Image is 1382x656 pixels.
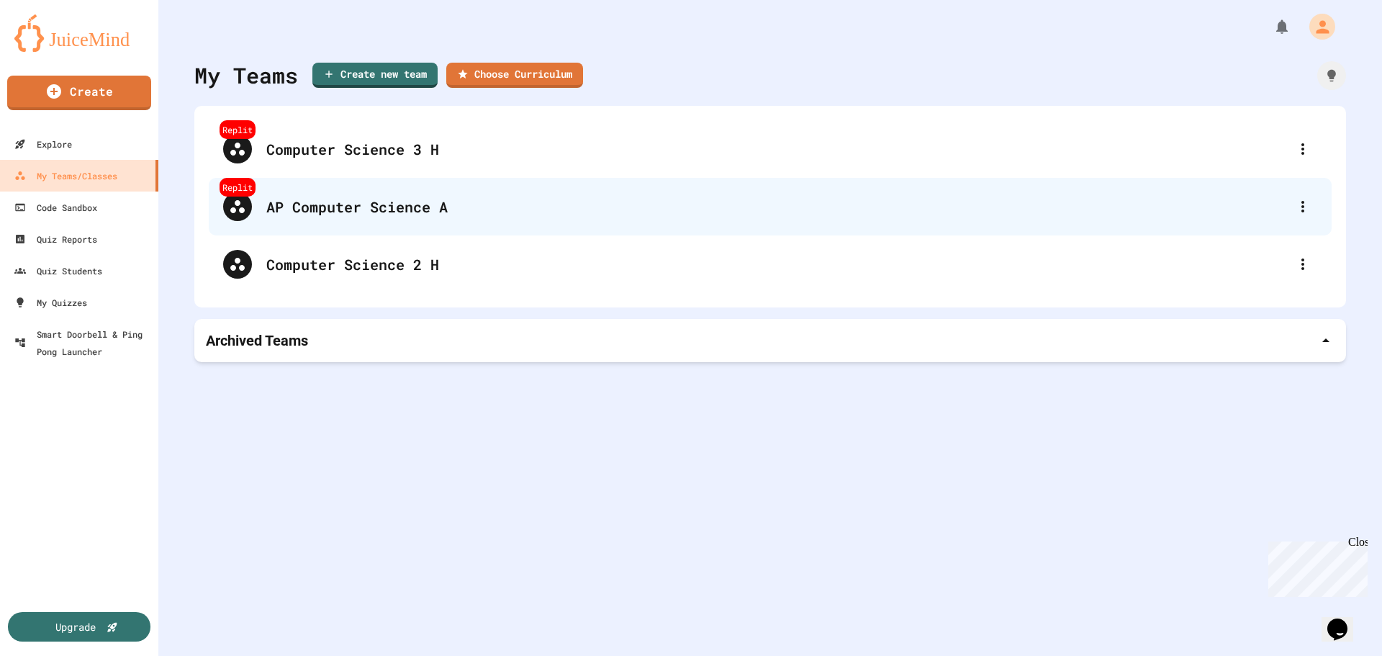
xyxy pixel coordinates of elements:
iframe: chat widget [1263,536,1368,597]
div: My Account [1294,10,1339,43]
div: How it works [1317,61,1346,90]
div: My Notifications [1247,14,1294,39]
p: Archived Teams [206,331,308,351]
div: Quiz Students [14,262,102,279]
a: Create new team [312,63,438,88]
div: ReplitComputer Science 3 H [209,120,1332,178]
div: Computer Science 2 H [266,253,1288,275]
div: My Teams/Classes [14,167,117,184]
div: Code Sandbox [14,199,97,216]
div: Chat with us now!Close [6,6,99,91]
div: Upgrade [55,619,96,634]
div: ReplitAP Computer Science A [209,178,1332,235]
div: Replit [220,120,256,139]
div: AP Computer Science A [266,196,1288,217]
img: logo-orange.svg [14,14,144,52]
div: Quiz Reports [14,230,97,248]
div: My Quizzes [14,294,87,311]
div: Computer Science 2 H [209,235,1332,293]
div: Computer Science 3 H [266,138,1288,160]
div: Explore [14,135,72,153]
div: My Teams [194,59,298,91]
iframe: chat widget [1322,598,1368,642]
div: Replit [220,178,256,197]
div: Smart Doorbell & Ping Pong Launcher [14,325,153,360]
a: Choose Curriculum [446,63,583,88]
a: Create [7,76,151,110]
